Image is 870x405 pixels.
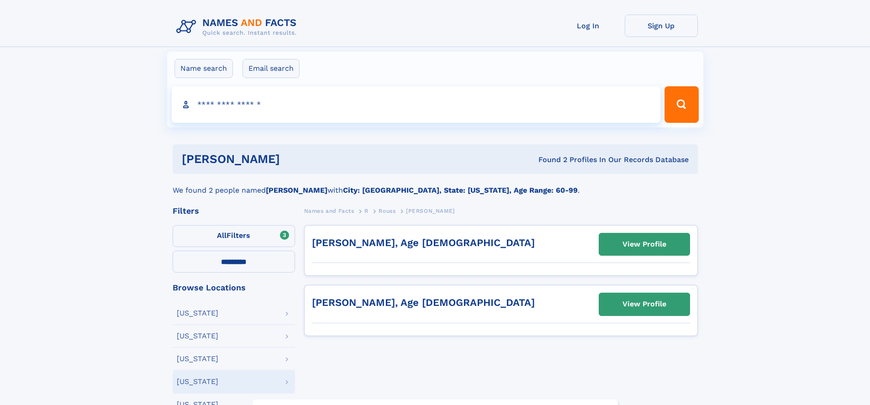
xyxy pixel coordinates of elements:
div: Browse Locations [173,284,295,292]
input: search input [172,86,661,123]
label: Filters [173,225,295,247]
div: [US_STATE] [177,355,218,363]
a: Sign Up [625,15,698,37]
div: [US_STATE] [177,310,218,317]
div: Found 2 Profiles In Our Records Database [409,155,689,165]
b: City: [GEOGRAPHIC_DATA], State: [US_STATE], Age Range: 60-99 [343,186,578,195]
a: View Profile [599,233,690,255]
div: View Profile [622,294,666,315]
a: Log In [552,15,625,37]
label: Email search [243,59,300,78]
div: View Profile [622,234,666,255]
b: [PERSON_NAME] [266,186,327,195]
span: R [364,208,369,214]
a: Names and Facts [304,205,354,216]
a: [PERSON_NAME], Age [DEMOGRAPHIC_DATA] [312,297,535,308]
img: Logo Names and Facts [173,15,304,39]
div: [US_STATE] [177,332,218,340]
a: View Profile [599,293,690,315]
button: Search Button [664,86,698,123]
span: [PERSON_NAME] [406,208,455,214]
a: [PERSON_NAME], Age [DEMOGRAPHIC_DATA] [312,237,535,248]
a: Rouss [379,205,395,216]
h1: [PERSON_NAME] [182,153,409,165]
label: Name search [174,59,233,78]
a: R [364,205,369,216]
span: Rouss [379,208,395,214]
div: [US_STATE] [177,378,218,385]
span: All [217,231,227,240]
div: Filters [173,207,295,215]
div: We found 2 people named with . [173,174,698,196]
